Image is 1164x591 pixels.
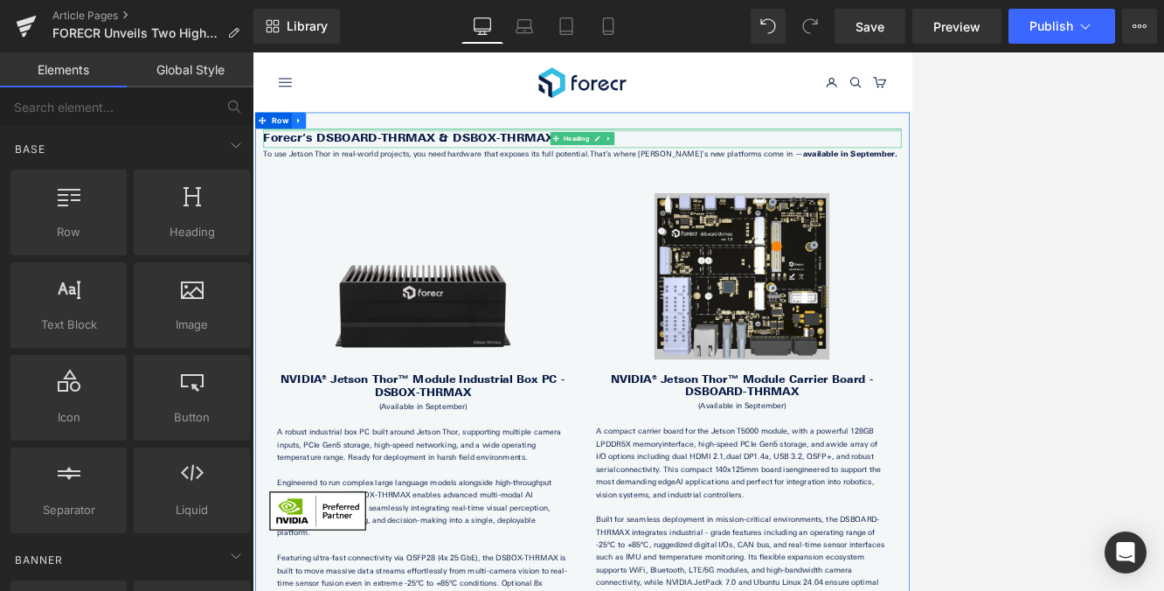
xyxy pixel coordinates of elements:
[793,9,828,44] button: Redo
[16,501,121,519] span: Separator
[1029,19,1073,33] span: Publish
[856,17,884,36] span: Save
[39,558,507,578] p: (Available in September)
[587,9,629,44] a: Mobile
[287,18,328,34] span: Library
[912,9,1001,44] a: Preview
[562,128,580,149] a: Expand / Collapse
[52,9,253,23] a: Article Pages
[545,9,587,44] a: Tablet
[39,513,507,555] a: NVIDIA® Jetson Thor™ Module Industrial Box PC - DSBOX-THRMAX
[461,9,503,44] a: Desktop
[133,341,413,473] img: NVIDIA® Jetson Thor™ Module Industrial Box PC - DSBOX-THRMAX
[503,9,545,44] a: Laptop
[918,38,1015,59] nav: Secondary navigation
[933,17,980,36] span: Preview
[540,156,882,170] span: That’s where [PERSON_NAME]’s new platforms come in —
[253,9,340,44] a: New Library
[13,552,65,568] span: Banner
[17,126,483,148] b: Forecr’s DSBOARD-THRMAX & DSBOX-THRMAX
[495,128,544,149] span: Heading
[139,501,245,519] span: Liquid
[1008,9,1115,44] button: Publish
[139,408,245,427] span: Button
[882,155,1034,170] strong: available in September.
[1122,9,1157,44] button: More
[63,96,86,122] a: Expand / Collapse
[127,52,253,87] a: Global Style
[139,223,245,241] span: Heading
[17,153,1040,173] p: To use Jetson Thor in real-world projects, you need hardware that exposes its full potential.
[1105,532,1147,574] div: Open Intercom Messenger
[551,557,1018,577] p: (Available in September)
[139,316,245,334] span: Image
[644,226,925,492] img: NVIDIA® Jetson Thor™ Module Carrier Board - DSBOARD-THRMAX
[16,223,121,241] span: Row
[751,9,786,44] button: Undo
[42,38,424,59] nav: Primary navigation
[13,141,47,157] span: Base
[52,26,220,40] span: FORECR Unveils Two High-Performance Edge AI Platforms Based on NVIDIA Jetson THOR Module: DSBOARD...
[16,316,121,334] span: Text Block
[551,512,1018,554] a: NVIDIA® Jetson Thor™ Module Carrier Board - DSBOARD-THRMAX
[27,96,63,122] span: Row
[16,408,121,427] span: Icon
